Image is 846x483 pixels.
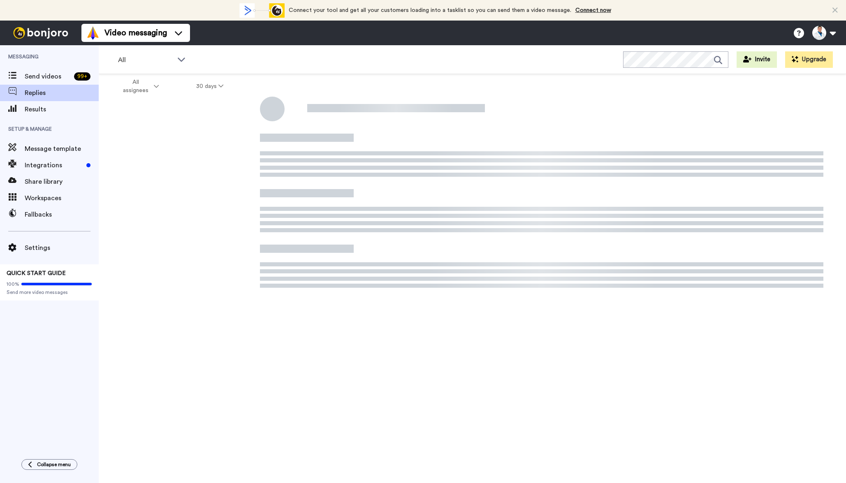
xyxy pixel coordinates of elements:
span: Share library [25,177,99,187]
div: animation [239,3,285,18]
button: Collapse menu [21,459,77,470]
span: Collapse menu [37,461,71,468]
button: 30 days [178,79,242,94]
button: All assignees [100,75,178,98]
span: Workspaces [25,193,99,203]
div: 99 + [74,72,90,81]
span: QUICK START GUIDE [7,270,66,276]
span: Message template [25,144,99,154]
button: Invite [737,51,777,68]
span: Connect your tool and get all your customers loading into a tasklist so you can send them a video... [289,7,571,13]
button: Upgrade [785,51,833,68]
span: Send more video messages [7,289,92,296]
span: Results [25,104,99,114]
span: Video messaging [104,27,167,39]
span: Send videos [25,72,71,81]
span: All assignees [119,78,152,95]
span: Replies [25,88,99,98]
span: Fallbacks [25,210,99,220]
span: 100% [7,281,19,287]
img: bj-logo-header-white.svg [10,27,72,39]
span: All [118,55,173,65]
a: Connect now [575,7,611,13]
img: vm-color.svg [86,26,100,39]
span: Integrations [25,160,83,170]
span: Settings [25,243,99,253]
